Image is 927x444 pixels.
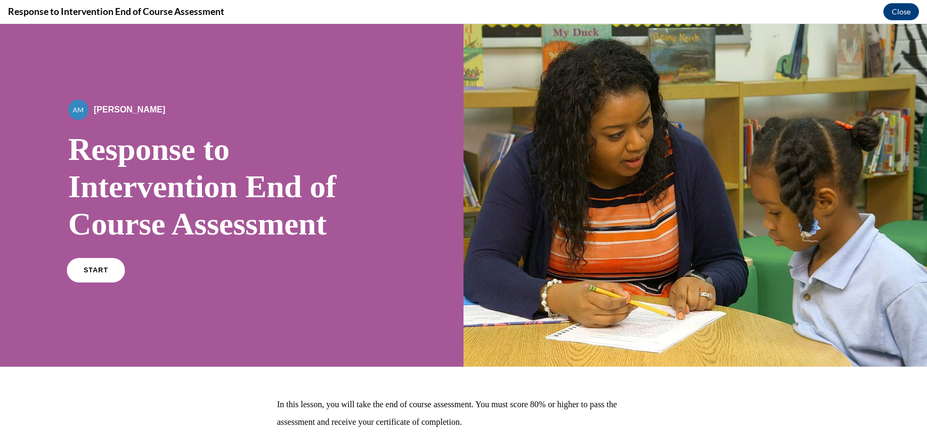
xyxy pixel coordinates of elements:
[883,3,919,20] button: Close
[94,81,165,90] span: [PERSON_NAME]
[277,372,650,407] p: In this lesson, you will take the end of course assessment. You must score 80% or higher to pass ...
[8,5,224,18] h4: Response to Intervention End of Course Assessment
[84,243,108,251] span: START
[67,234,125,259] a: START
[68,107,386,219] h1: Response to Intervention End of Course Assessment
